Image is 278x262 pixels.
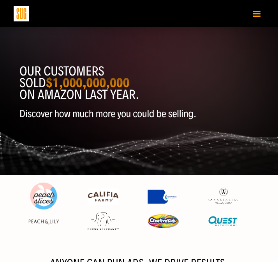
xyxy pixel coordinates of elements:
img: Express Water [148,190,179,204]
img: Sug [14,6,29,21]
img: Califia Farms [88,188,119,205]
img: Peach Slices [28,181,59,212]
img: Drunk Elephant [88,212,119,230]
button: Toggle navigation [249,7,264,20]
img: Peach & Lily [28,219,59,224]
img: Quest Nutriton [207,213,238,229]
p: Discover how much more you could be selling. [19,108,259,120]
img: Anastasia Beverly Hills [207,187,238,206]
img: Creative Kids [148,214,179,229]
h1: Our customers sold on Amazon last year. [19,65,259,100]
strong: $1,000,000,000 [46,75,129,91]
